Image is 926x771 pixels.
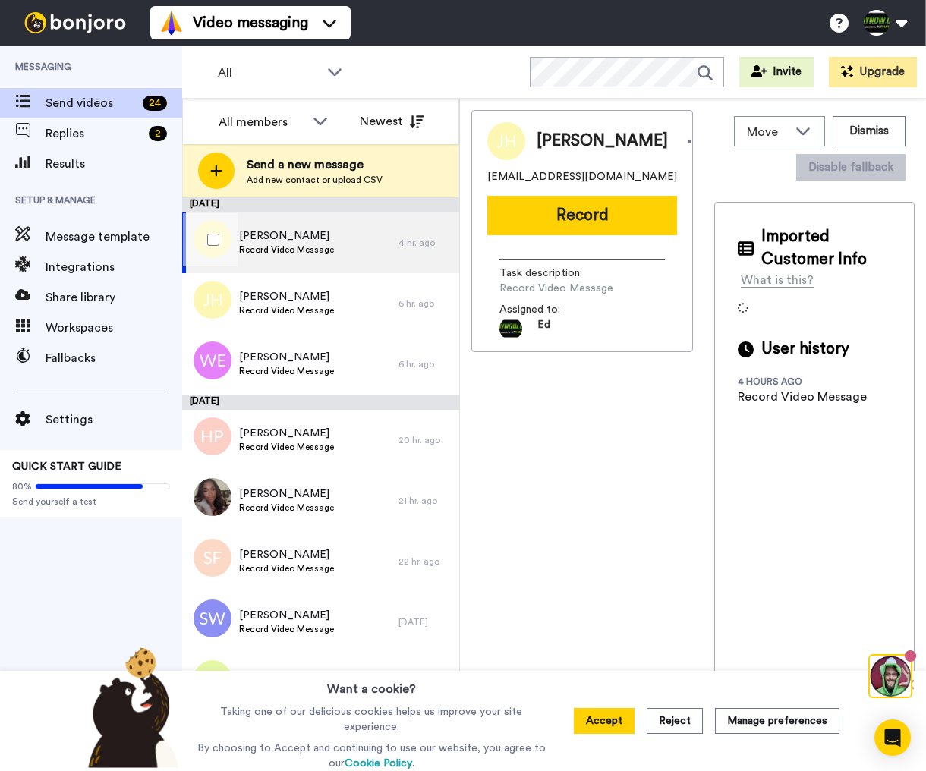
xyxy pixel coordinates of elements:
div: [DATE] [182,395,459,410]
div: 24 [143,96,167,111]
h3: Want a cookie? [327,671,416,698]
span: [PERSON_NAME] [239,669,334,684]
div: [DATE] [398,616,452,628]
span: Record Video Message [239,441,334,453]
span: Share library [46,288,182,307]
button: Record [487,196,677,235]
span: [PERSON_NAME] [239,547,334,562]
span: QUICK START GUIDE [12,461,121,472]
span: 80% [12,480,32,492]
button: Invite [739,57,814,87]
img: hp.png [194,417,231,455]
span: Integrations [46,258,182,276]
span: [PERSON_NAME] [239,486,334,502]
div: All members [219,113,305,131]
img: bear-with-cookie.png [74,647,187,768]
span: Fallbacks [46,349,182,367]
button: Disable fallback [796,154,906,181]
div: 6 hr. ago [398,297,452,310]
button: Dismiss [833,116,906,146]
div: Record Video Message [738,388,867,406]
span: Ed [537,317,550,340]
p: By choosing to Accept and continuing to use our website, you agree to our . [194,741,550,771]
p: Taking one of our delicious cookies helps us improve your site experience. [194,704,550,735]
img: bj-logo-header-white.svg [18,12,132,33]
div: What is this? [741,271,814,289]
button: Reject [647,708,703,734]
span: Task description : [499,266,606,281]
span: Send videos [46,94,137,112]
span: Record Video Message [239,365,334,377]
span: All [218,64,320,82]
img: bb.png [194,660,231,698]
span: Record Video Message [239,244,334,256]
img: sf.png [194,539,231,577]
span: Imported Customer Info [761,225,891,271]
span: Video messaging [193,12,308,33]
img: sw.png [194,599,231,637]
span: [PERSON_NAME] [239,426,334,441]
img: jh.png [194,281,231,319]
img: Image of Joy Haines [487,122,525,160]
span: [PERSON_NAME] [239,289,334,304]
span: Move [747,123,788,141]
span: Message template [46,228,182,246]
span: Record Video Message [499,281,644,296]
span: Replies [46,124,143,143]
button: Accept [574,708,635,734]
div: 6 hr. ago [398,358,452,370]
button: Upgrade [829,57,917,87]
span: Workspaces [46,319,182,337]
span: Send a new message [247,156,383,174]
span: [PERSON_NAME] [537,130,668,153]
img: 742c10c2-863d-44a6-bb7f-2f63d183e98e-1754845324.jpg [499,317,522,340]
div: 4 hr. ago [398,237,452,249]
div: 21 hr. ago [398,495,452,507]
span: Add new contact or upload CSV [247,174,383,186]
span: Record Video Message [239,562,334,574]
img: 2ce3006b-0d36-4daf-b30d-2f2246ed3d0e.jpg [194,478,231,516]
span: [PERSON_NAME] [239,228,334,244]
img: vm-color.svg [159,11,184,35]
span: Assigned to: [499,302,606,317]
span: Send yourself a test [12,496,170,508]
span: User history [761,338,849,360]
div: [DATE] [182,197,459,212]
img: 3183ab3e-59ed-45f6-af1c-10226f767056-1659068401.jpg [2,3,43,44]
button: Manage preferences [715,708,839,734]
a: Cookie Policy [345,758,412,769]
button: Newest [348,106,436,137]
span: [PERSON_NAME] [239,350,334,365]
div: Open Intercom Messenger [874,719,911,756]
div: 4 hours ago [738,376,836,388]
span: [PERSON_NAME] [239,608,334,623]
div: 22 hr. ago [398,555,452,568]
span: Record Video Message [239,304,334,316]
span: Results [46,155,182,173]
img: we.png [194,341,231,379]
div: 2 [149,126,167,141]
span: [EMAIL_ADDRESS][DOMAIN_NAME] [487,169,677,184]
span: Settings [46,411,182,429]
span: Record Video Message [239,623,334,635]
span: Record Video Message [239,502,334,514]
div: 20 hr. ago [398,434,452,446]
